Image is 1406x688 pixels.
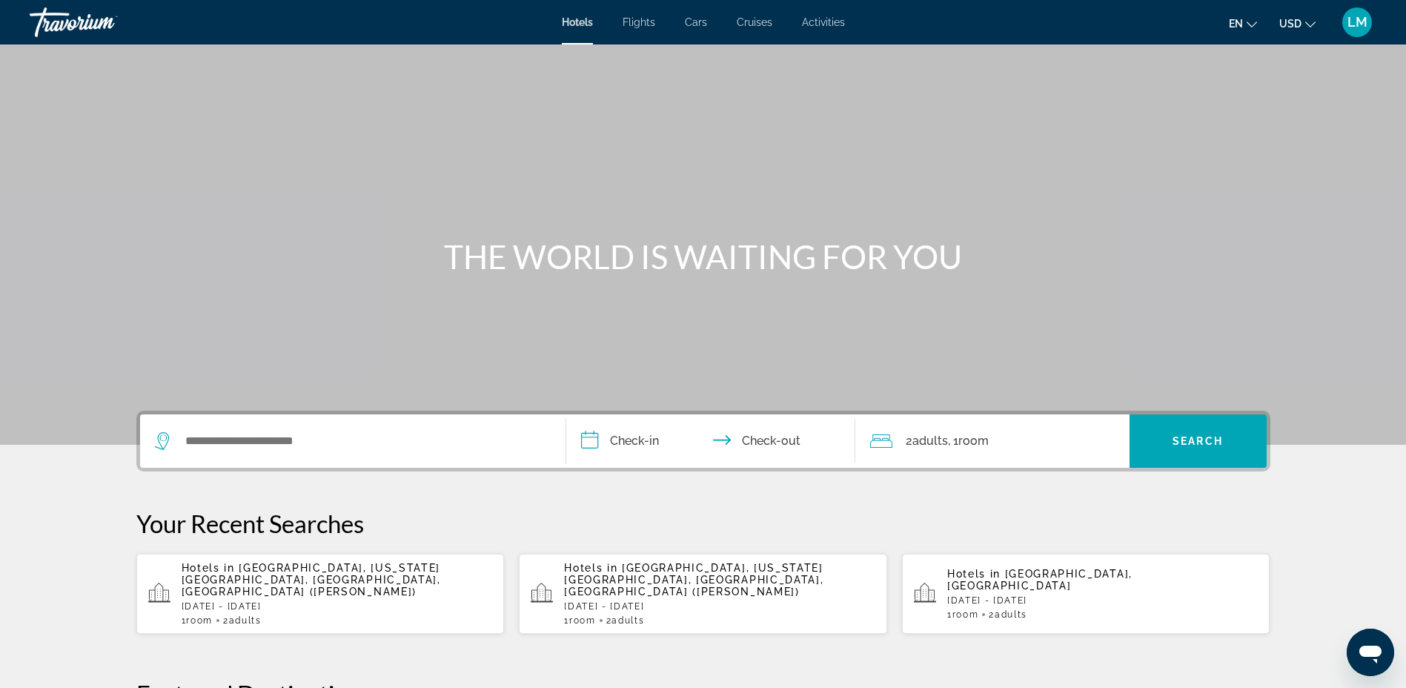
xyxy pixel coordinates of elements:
[902,553,1270,635] button: Hotels in [GEOGRAPHIC_DATA], [GEOGRAPHIC_DATA][DATE] - [DATE]1Room2Adults
[912,434,948,448] span: Adults
[611,615,644,626] span: Adults
[948,431,989,451] span: , 1
[1279,13,1316,34] button: Change currency
[564,562,823,598] span: [GEOGRAPHIC_DATA], [US_STATE][GEOGRAPHIC_DATA], [GEOGRAPHIC_DATA], [GEOGRAPHIC_DATA] ([PERSON_NAME])
[802,16,845,28] a: Activities
[1229,18,1243,30] span: en
[947,568,1001,580] span: Hotels in
[989,609,1027,620] span: 2
[1347,15,1367,30] span: LM
[995,609,1027,620] span: Adults
[223,615,262,626] span: 2
[30,3,178,42] a: Travorium
[136,553,505,635] button: Hotels in [GEOGRAPHIC_DATA], [US_STATE][GEOGRAPHIC_DATA], [GEOGRAPHIC_DATA], [GEOGRAPHIC_DATA] ([...
[685,16,707,28] a: Cars
[564,562,617,574] span: Hotels in
[186,615,213,626] span: Room
[606,615,645,626] span: 2
[182,562,441,598] span: [GEOGRAPHIC_DATA], [US_STATE][GEOGRAPHIC_DATA], [GEOGRAPHIC_DATA], [GEOGRAPHIC_DATA] ([PERSON_NAME])
[906,431,948,451] span: 2
[1338,7,1376,38] button: User Menu
[1130,414,1267,468] button: Search
[182,601,493,612] p: [DATE] - [DATE]
[855,414,1130,468] button: Travelers: 2 adults, 0 children
[229,615,262,626] span: Adults
[1229,13,1257,34] button: Change language
[737,16,772,28] a: Cruises
[1347,629,1394,676] iframe: Button to launch messaging window
[1279,18,1301,30] span: USD
[1173,435,1223,447] span: Search
[958,434,989,448] span: Room
[566,414,855,468] button: Check in and out dates
[182,615,213,626] span: 1
[947,595,1259,606] p: [DATE] - [DATE]
[425,237,981,276] h1: THE WORLD IS WAITING FOR YOU
[182,562,235,574] span: Hotels in
[562,16,593,28] a: Hotels
[947,609,978,620] span: 1
[136,509,1270,538] p: Your Recent Searches
[140,414,1267,468] div: Search widget
[947,568,1133,592] span: [GEOGRAPHIC_DATA], [GEOGRAPHIC_DATA]
[952,609,979,620] span: Room
[564,615,595,626] span: 1
[519,553,887,635] button: Hotels in [GEOGRAPHIC_DATA], [US_STATE][GEOGRAPHIC_DATA], [GEOGRAPHIC_DATA], [GEOGRAPHIC_DATA] ([...
[623,16,655,28] a: Flights
[564,601,875,612] p: [DATE] - [DATE]
[569,615,596,626] span: Room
